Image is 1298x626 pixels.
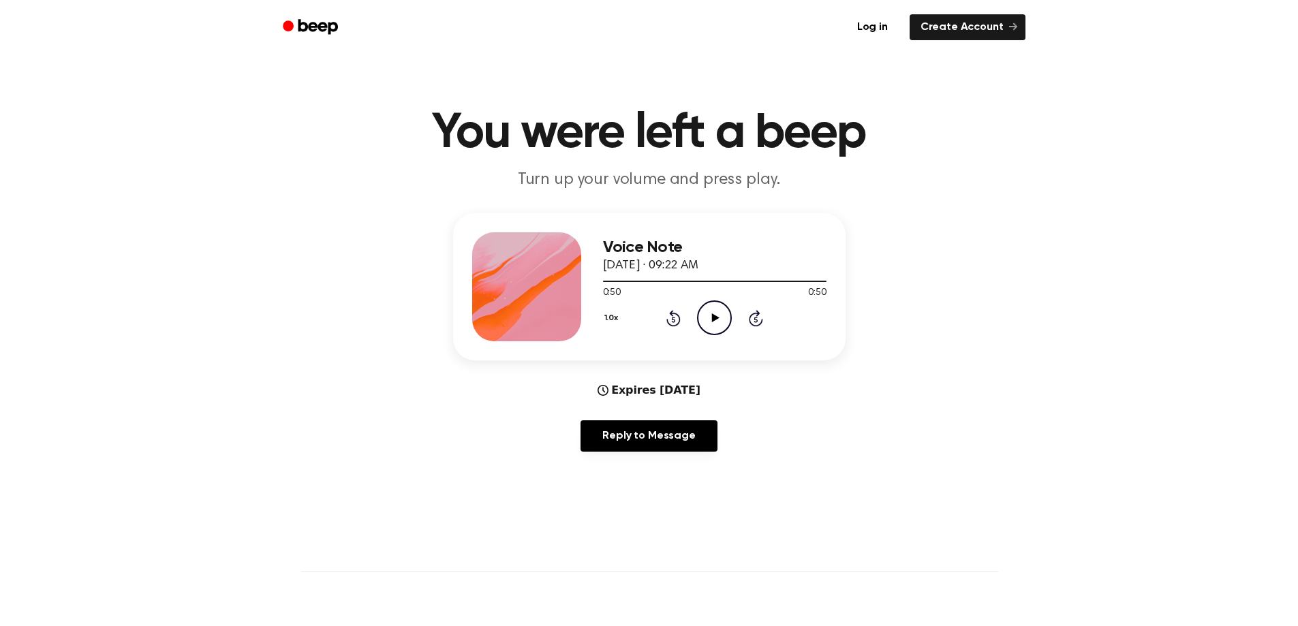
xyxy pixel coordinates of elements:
[808,286,826,300] span: 0:50
[581,420,717,452] a: Reply to Message
[603,286,621,300] span: 0:50
[844,12,901,43] a: Log in
[388,169,911,191] p: Turn up your volume and press play.
[598,382,700,398] div: Expires [DATE]
[300,109,998,158] h1: You were left a beep
[603,260,698,272] span: [DATE] · 09:22 AM
[603,307,623,330] button: 1.0x
[910,14,1025,40] a: Create Account
[273,14,350,41] a: Beep
[603,238,826,257] h3: Voice Note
